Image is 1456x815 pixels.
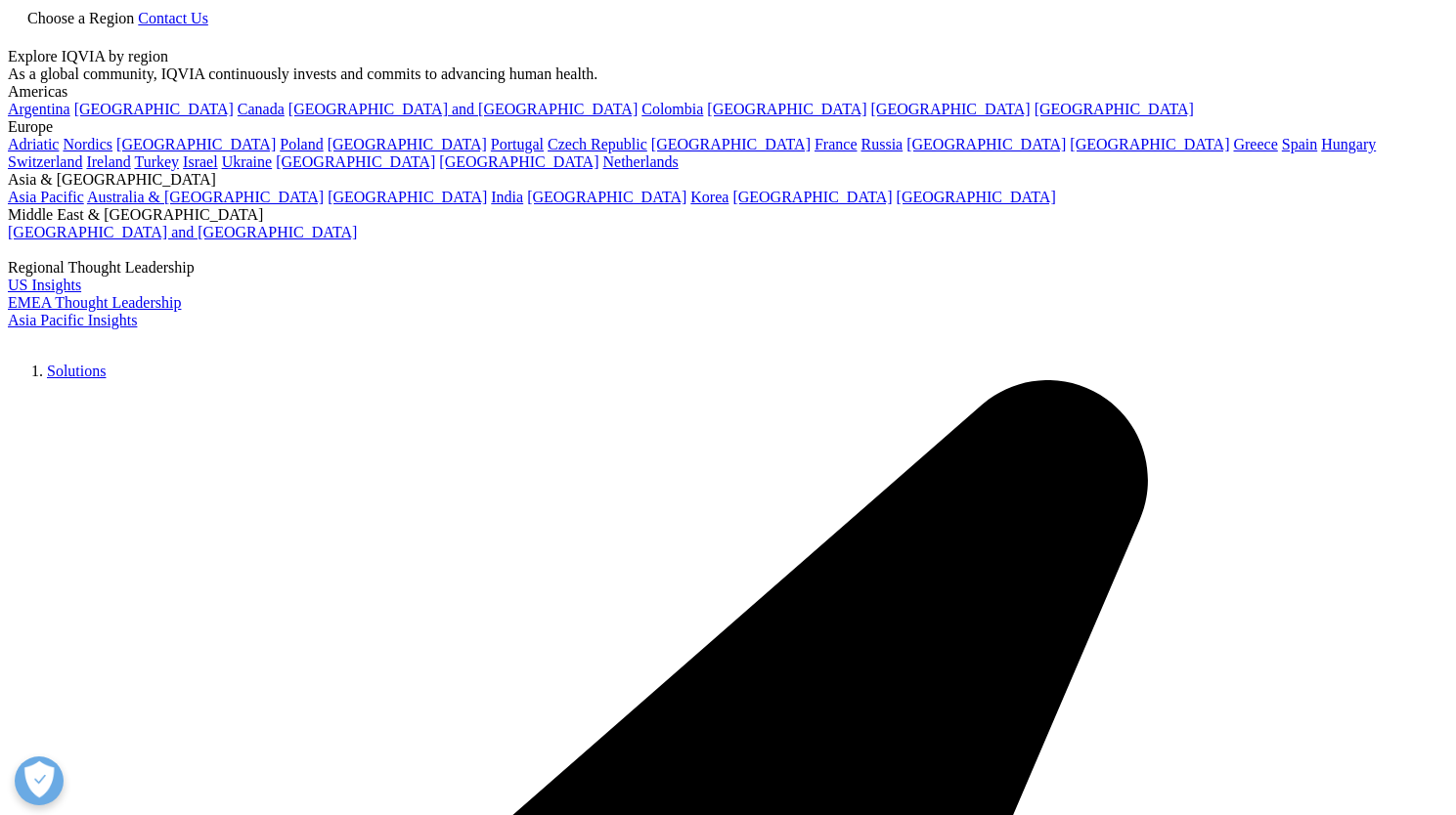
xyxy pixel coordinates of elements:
a: [GEOGRAPHIC_DATA] [906,136,1066,152]
a: Nordics [63,136,112,152]
a: Turkey [134,153,179,170]
a: [GEOGRAPHIC_DATA] [871,101,1031,117]
div: Middle East & [GEOGRAPHIC_DATA] [8,206,1448,224]
a: Colombia [641,101,703,117]
div: As a global community, IQVIA continuously invests and commits to advancing human health. [8,65,1448,83]
a: EMEA Thought Leadership [8,294,181,311]
a: [GEOGRAPHIC_DATA] and [GEOGRAPHIC_DATA] [8,224,357,240]
button: Open Preferences [15,756,64,805]
a: [GEOGRAPHIC_DATA] [276,153,435,170]
a: [GEOGRAPHIC_DATA] [732,189,892,205]
a: Czech Republic [548,136,647,152]
a: [GEOGRAPHIC_DATA] [328,189,487,205]
a: India [491,189,523,205]
a: [GEOGRAPHIC_DATA] [328,136,487,152]
div: Asia & [GEOGRAPHIC_DATA] [8,171,1448,189]
a: [GEOGRAPHIC_DATA] [1035,101,1194,117]
a: Hungary [1321,136,1376,152]
a: Contact Us [138,10,208,26]
a: Ireland [86,153,130,170]
div: Europe [8,118,1448,136]
a: Israel [183,153,218,170]
a: Asia Pacific Insights [8,312,137,328]
a: Canada [238,101,285,117]
a: Korea [690,189,728,205]
a: [GEOGRAPHIC_DATA] [74,101,234,117]
div: Americas [8,83,1448,101]
a: Poland [280,136,323,152]
a: Solutions [47,363,106,379]
a: [GEOGRAPHIC_DATA] and [GEOGRAPHIC_DATA] [288,101,638,117]
a: Switzerland [8,153,82,170]
a: [GEOGRAPHIC_DATA] [116,136,276,152]
a: [GEOGRAPHIC_DATA] [651,136,811,152]
a: Portugal [491,136,544,152]
a: Ukraine [222,153,273,170]
a: [GEOGRAPHIC_DATA] [707,101,866,117]
a: [GEOGRAPHIC_DATA] [439,153,598,170]
div: Explore IQVIA by region [8,48,1448,65]
a: [GEOGRAPHIC_DATA] [1070,136,1229,152]
a: Greece [1233,136,1277,152]
a: [GEOGRAPHIC_DATA] [897,189,1056,205]
a: France [815,136,858,152]
a: Netherlands [602,153,678,170]
a: Argentina [8,101,70,117]
a: Australia & [GEOGRAPHIC_DATA] [87,189,324,205]
a: Russia [861,136,904,152]
a: US Insights [8,277,81,293]
span: Choose a Region [27,10,134,26]
a: Spain [1282,136,1317,152]
a: Asia Pacific [8,189,84,205]
a: [GEOGRAPHIC_DATA] [527,189,686,205]
div: Regional Thought Leadership [8,259,1448,277]
a: Adriatic [8,136,59,152]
